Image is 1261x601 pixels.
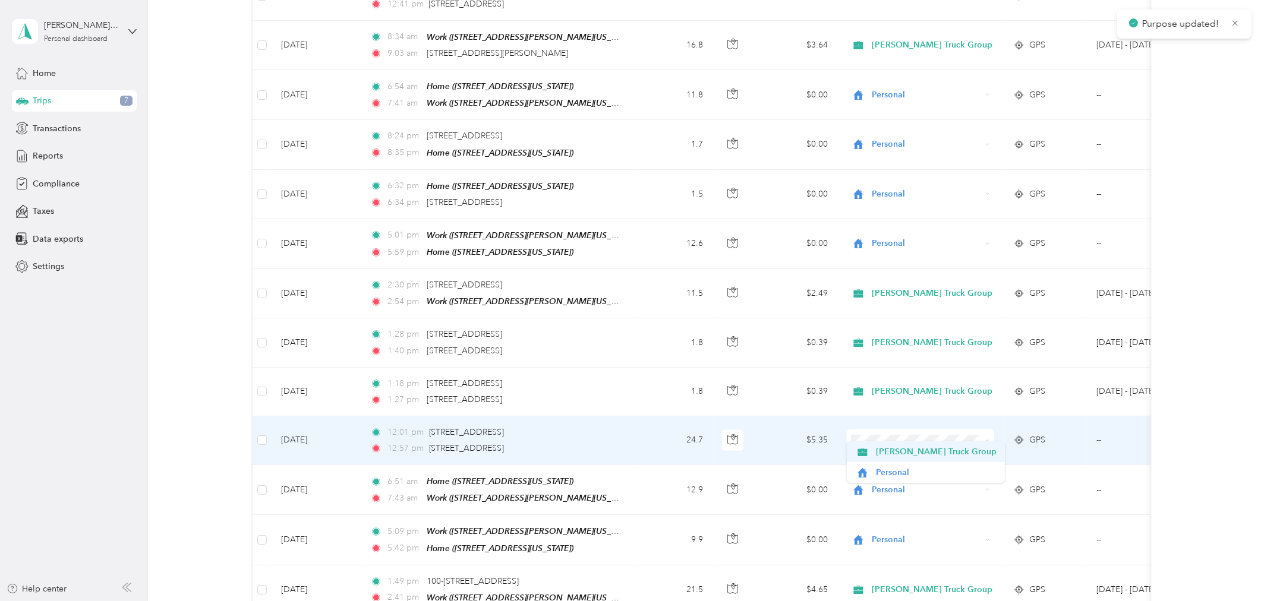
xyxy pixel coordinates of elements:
span: 7:43 am [387,492,421,505]
span: Home ([STREET_ADDRESS][US_STATE]) [427,181,573,191]
td: -- [1087,120,1195,169]
span: Home [33,67,56,80]
span: Work ([STREET_ADDRESS][PERSON_NAME][US_STATE]) [427,493,638,503]
span: 12:57 pm [387,442,424,455]
span: Work ([STREET_ADDRESS][PERSON_NAME][US_STATE]) [427,296,638,306]
td: $0.39 [754,368,837,416]
td: $0.00 [754,120,837,169]
span: 1:40 pm [387,344,421,358]
span: [STREET_ADDRESS] [429,443,505,453]
span: Personal [872,483,981,496]
span: GPS [1029,434,1045,447]
td: 12.9 [634,465,713,515]
span: 5:01 pm [387,229,421,242]
td: $3.64 [754,21,837,70]
span: GPS [1029,583,1045,596]
span: 5:09 pm [387,525,421,538]
span: [STREET_ADDRESS] [427,280,502,290]
td: 16.8 [634,21,713,70]
td: [DATE] [272,219,361,269]
span: [STREET_ADDRESS][PERSON_NAME] [427,48,568,58]
td: $0.39 [754,318,837,367]
td: Sep 1 - 30, 2025 [1087,368,1195,416]
td: -- [1087,219,1195,269]
span: [PERSON_NAME] Truck Group [872,336,993,349]
td: 11.5 [634,269,713,318]
span: 8:24 pm [387,129,421,143]
span: Data exports [33,233,83,245]
td: 1.7 [634,120,713,169]
span: Home ([STREET_ADDRESS][US_STATE]) [427,543,573,553]
td: 1.8 [634,318,713,367]
td: $0.00 [754,70,837,120]
td: $0.00 [754,515,837,565]
span: Personal [876,466,997,479]
span: Settings [33,260,64,273]
span: Reports [33,150,63,162]
span: 2:54 pm [387,295,421,308]
td: $0.00 [754,219,837,269]
span: 9:03 am [387,47,421,60]
span: Work ([STREET_ADDRESS][PERSON_NAME][US_STATE]) [427,98,638,108]
span: [PERSON_NAME] Truck Group [872,385,993,398]
td: $0.00 [754,170,837,219]
span: 2:30 pm [387,279,421,292]
span: Work ([STREET_ADDRESS][PERSON_NAME][US_STATE]) [427,230,638,241]
span: GPS [1029,533,1045,546]
td: [DATE] [272,170,361,219]
span: [STREET_ADDRESS] [427,346,502,356]
span: 5:59 pm [387,246,421,259]
td: -- [1087,416,1195,465]
span: Taxes [33,205,54,217]
span: Personal [872,138,981,151]
td: [DATE] [272,416,361,465]
span: 12:01 pm [387,426,424,439]
span: [STREET_ADDRESS] [427,131,502,141]
span: 8:35 pm [387,146,421,159]
div: Personal dashboard [44,36,108,43]
span: 100-[STREET_ADDRESS] [427,576,519,586]
span: 7 [120,96,133,106]
td: -- [1087,70,1195,120]
span: Home ([STREET_ADDRESS][US_STATE]) [427,247,573,257]
span: 6:51 am [387,475,421,488]
td: 1.5 [634,170,713,219]
span: [STREET_ADDRESS] [429,427,505,437]
span: [PERSON_NAME] Truck Group [872,583,993,596]
span: Work ([STREET_ADDRESS][PERSON_NAME][US_STATE]) [427,526,638,536]
td: -- [1087,170,1195,219]
span: 1:18 pm [387,377,421,390]
span: Home ([STREET_ADDRESS][US_STATE]) [427,476,573,486]
td: [DATE] [272,465,361,515]
span: 1:49 pm [387,575,421,588]
td: 11.8 [634,70,713,120]
td: [DATE] [272,368,361,416]
td: [DATE] [272,70,361,120]
span: Personal [872,188,981,201]
span: Trips [33,94,51,107]
td: $0.00 [754,465,837,515]
span: [STREET_ADDRESS] [427,329,502,339]
td: Oct 1 - 31, 2025 [1087,21,1195,70]
span: GPS [1029,237,1045,250]
p: Purpose updated! [1142,17,1222,31]
span: 5:42 pm [387,542,421,555]
span: [STREET_ADDRESS] [427,394,502,404]
td: -- [1087,515,1195,565]
td: 24.7 [634,416,713,465]
span: Home ([STREET_ADDRESS][US_STATE]) [427,81,573,91]
td: [DATE] [272,515,361,565]
td: Sep 1 - 30, 2025 [1087,269,1195,318]
span: [PERSON_NAME] Truck Group [872,39,993,52]
td: $2.49 [754,269,837,318]
span: 7:41 am [387,97,421,110]
span: Work ([STREET_ADDRESS][PERSON_NAME][US_STATE]) [427,32,638,42]
td: $5.35 [754,416,837,465]
span: 1:27 pm [387,393,421,406]
span: [STREET_ADDRESS] [427,378,502,388]
td: Sep 1 - 30, 2025 [1087,318,1195,367]
span: GPS [1029,385,1045,398]
td: -- [1087,465,1195,515]
span: 1:28 pm [387,328,421,341]
span: GPS [1029,88,1045,102]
